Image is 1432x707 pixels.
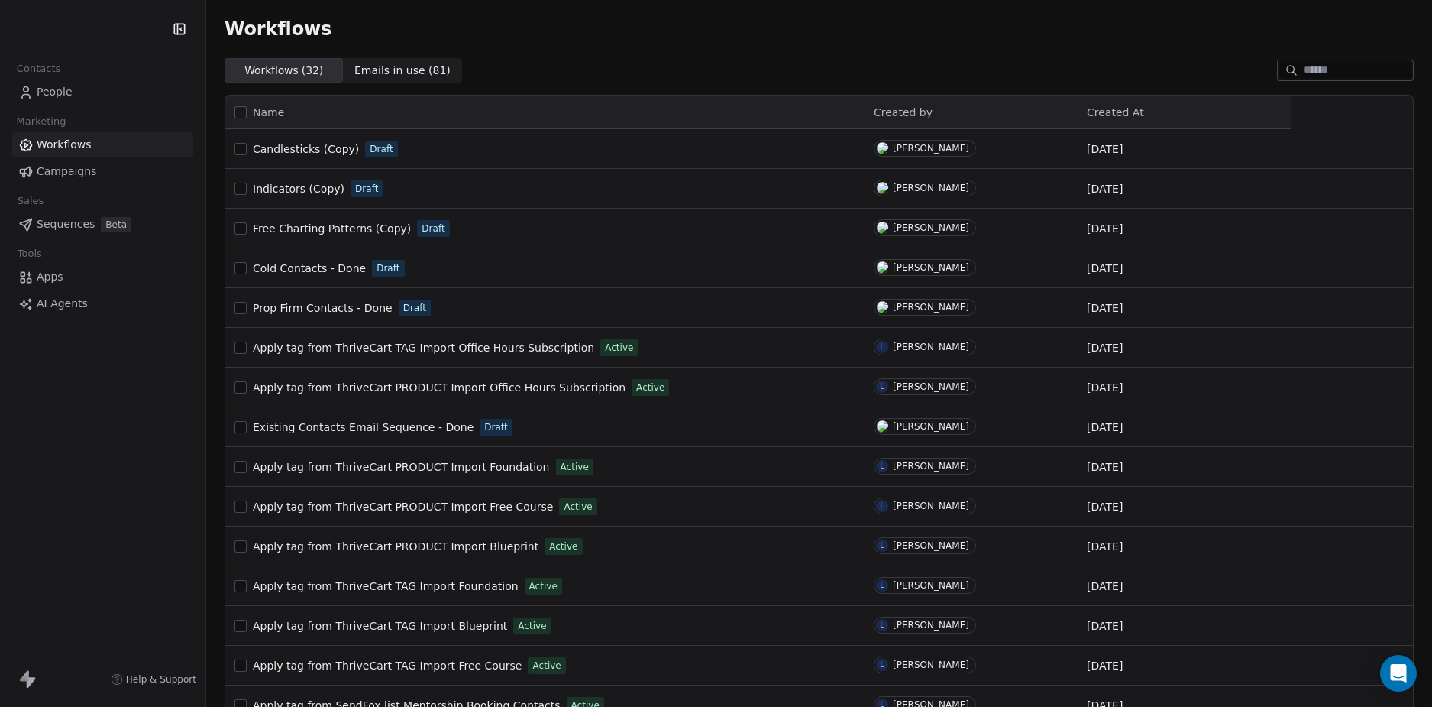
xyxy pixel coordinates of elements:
[403,301,426,315] span: Draft
[893,501,969,511] div: [PERSON_NAME]
[1087,618,1123,634] span: [DATE]
[880,341,884,353] div: L
[253,183,344,195] span: Indicators (Copy)
[880,500,884,512] div: L
[253,143,359,155] span: Candlesticks (Copy)
[893,421,969,432] div: [PERSON_NAME]
[253,499,553,514] a: Apply tag from ThriveCart PRODUCT Import Free Course
[877,261,888,274] img: S
[880,619,884,631] div: L
[253,421,474,433] span: Existing Contacts Email Sequence - Done
[253,141,359,157] a: Candlesticks (Copy)
[253,580,519,592] span: Apply tag from ThriveCart TAG Import Foundation
[37,216,95,232] span: Sequences
[355,182,378,196] span: Draft
[893,143,969,154] div: [PERSON_NAME]
[377,261,399,275] span: Draft
[1087,579,1123,594] span: [DATE]
[877,420,888,433] img: S
[253,221,411,236] a: Free Charting Patterns (Copy)
[11,190,50,212] span: Sales
[253,539,538,554] a: Apply tag from ThriveCart PRODUCT Import Blueprint
[564,500,592,514] span: Active
[893,580,969,591] div: [PERSON_NAME]
[1087,499,1123,514] span: [DATE]
[1087,181,1123,196] span: [DATE]
[1380,655,1417,692] div: Open Intercom Messenger
[532,659,561,673] span: Active
[877,182,888,194] img: S
[11,242,48,265] span: Tools
[253,342,594,354] span: Apply tag from ThriveCart TAG Import Office Hours Subscription
[253,660,522,672] span: Apply tag from ThriveCart TAG Import Free Course
[518,619,546,633] span: Active
[225,18,331,40] span: Workflows
[422,222,444,235] span: Draft
[253,420,474,435] a: Existing Contacts Email Sequence - Done
[877,222,888,234] img: S
[253,261,366,276] a: Cold Contacts - Done
[253,461,550,473] span: Apply tag from ThriveCart PRODUCT Import Foundation
[101,217,131,232] span: Beta
[37,137,92,153] span: Workflows
[253,302,393,314] span: Prop Firm Contacts - Done
[253,340,594,355] a: Apply tag from ThriveCart TAG Import Office Hours Subscription
[549,540,577,553] span: Active
[893,262,969,273] div: [PERSON_NAME]
[253,618,507,634] a: Apply tag from ThriveCart TAG Import Blueprint
[880,659,884,671] div: L
[1087,420,1123,435] span: [DATE]
[253,540,538,553] span: Apply tag from ThriveCart PRODUCT Import Blueprint
[354,63,451,79] span: Emails in use ( 81 )
[880,579,884,592] div: L
[561,460,589,474] span: Active
[12,212,193,237] a: SequencesBeta
[529,579,558,593] span: Active
[893,620,969,631] div: [PERSON_NAME]
[253,105,284,121] span: Name
[253,381,625,394] span: Apply tag from ThriveCart PRODUCT Import Office Hours Subscription
[12,264,193,290] a: Apps
[893,183,969,193] div: [PERSON_NAME]
[1087,106,1144,118] span: Created At
[253,620,507,632] span: Apply tag from ThriveCart TAG Import Blueprint
[370,142,393,156] span: Draft
[253,181,344,196] a: Indicators (Copy)
[12,159,193,184] a: Campaigns
[12,291,193,316] a: AI Agents
[253,579,519,594] a: Apply tag from ThriveCart TAG Import Foundation
[126,673,196,686] span: Help & Support
[37,269,63,285] span: Apps
[1087,141,1123,157] span: [DATE]
[253,262,366,274] span: Cold Contacts - Done
[111,673,196,686] a: Help & Support
[893,302,969,313] div: [PERSON_NAME]
[1087,261,1123,276] span: [DATE]
[484,420,507,434] span: Draft
[893,381,969,392] div: [PERSON_NAME]
[253,300,393,316] a: Prop Firm Contacts - Done
[10,57,67,80] span: Contacts
[880,460,884,472] div: L
[893,342,969,352] div: [PERSON_NAME]
[1087,539,1123,554] span: [DATE]
[1087,459,1123,475] span: [DATE]
[636,381,664,394] span: Active
[893,222,969,233] div: [PERSON_NAME]
[877,142,888,154] img: S
[1087,300,1123,316] span: [DATE]
[1087,221,1123,236] span: [DATE]
[1087,380,1123,395] span: [DATE]
[605,341,633,355] span: Active
[37,84,73,100] span: People
[877,301,888,313] img: S
[893,660,969,670] div: [PERSON_NAME]
[253,658,522,673] a: Apply tag from ThriveCart TAG Import Free Course
[10,110,73,133] span: Marketing
[12,79,193,105] a: People
[893,461,969,472] div: [PERSON_NAME]
[893,540,969,551] div: [PERSON_NAME]
[12,132,193,157] a: Workflows
[253,501,553,513] span: Apply tag from ThriveCart PRODUCT Import Free Course
[253,380,625,395] a: Apply tag from ThriveCart PRODUCT Import Office Hours Subscription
